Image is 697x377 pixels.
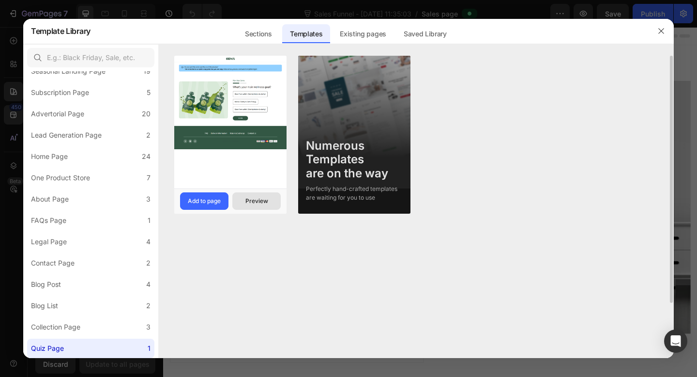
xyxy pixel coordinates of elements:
div: SIGN UP [130,290,161,302]
div: 7 [147,172,151,184]
div: 1 [148,343,151,354]
div: Perfectly hand-crafted templates are waiting for you to use [306,185,403,202]
div: Lead Generation Page [31,129,102,141]
div: Quiz Page [31,343,64,354]
div: 5 [147,87,151,98]
div: Blog List [31,300,58,312]
div: Seasonal Landing Page [31,65,106,77]
div: 2 [146,129,151,141]
button: Preview [232,192,281,210]
input: E.g.: Black Friday, Sale, etc. [27,48,154,67]
p: SUBSCRIBE TO NEWSLETTER [32,135,258,177]
div: Add to page [188,197,221,205]
div: Home Page [31,151,68,162]
div: About Page [31,193,69,205]
div: Existing pages [332,24,394,44]
div: FAQs Page [31,215,66,226]
div: 19 [143,65,151,77]
div: Numerous Templates are on the way [306,139,403,181]
button: Add to page [180,192,228,210]
img: Alt Image [298,59,574,335]
div: Saved Library [396,24,455,44]
div: Sections [237,24,279,44]
div: 20 [142,108,151,120]
h2: Template Library [31,18,91,44]
div: Contact Page [31,257,75,269]
div: Legal Page [31,236,67,248]
div: 3 [146,321,151,333]
div: Advertorial Page [31,108,84,120]
div: Blog Post [31,279,61,290]
div: 4 [146,279,151,290]
div: 3 [146,193,151,205]
div: 24 [142,151,151,162]
div: One Product Store [31,172,90,184]
button: SIGN UP [114,284,177,308]
div: Open Intercom Messenger [664,330,687,353]
p: GET DISSCOUNT 25% OFF [32,117,258,129]
div: 2 [146,300,151,312]
div: 1 [148,215,151,226]
input: Your name and surname* [31,201,259,225]
input: Your phone number* [31,237,259,261]
div: Preview [245,197,268,205]
div: 2 [146,257,151,269]
div: 4 [146,236,151,248]
div: Templates [282,24,330,44]
img: quiz-1.png [174,56,287,149]
div: Subscription Page [31,87,89,98]
div: Collection Page [31,321,80,333]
